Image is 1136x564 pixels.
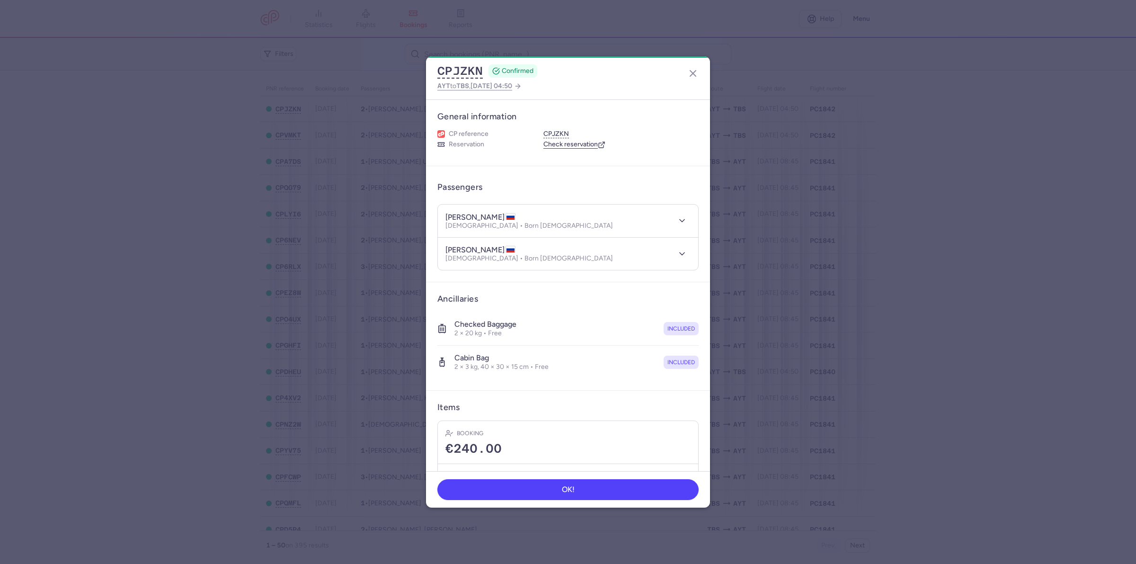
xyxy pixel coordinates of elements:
[437,80,522,92] a: AYTtoTBS,[DATE] 04:50
[454,353,549,363] h4: Cabin bag
[437,182,483,193] h3: Passengers
[438,421,698,464] div: Booking€240.00
[667,358,695,367] span: included
[445,245,515,255] h4: [PERSON_NAME]
[543,130,569,138] button: CPJZKN
[437,479,699,500] button: OK!
[470,82,512,90] span: [DATE] 04:50
[667,324,695,333] span: included
[437,294,699,304] h3: Ancillaries
[449,130,488,138] span: CP reference
[454,320,516,329] h4: Checked baggage
[456,82,469,90] span: TBS
[454,329,516,338] p: 2 × 20 kg • Free
[445,213,515,222] h4: [PERSON_NAME]
[502,66,533,76] span: CONFIRMED
[543,140,605,149] a: Check reservation
[445,470,484,482] h5: Booking date
[562,485,575,494] span: OK!
[437,111,699,122] h3: General information
[437,130,445,138] figure: 1L airline logo
[445,255,613,262] p: [DEMOGRAPHIC_DATA] • Born [DEMOGRAPHIC_DATA]
[437,402,460,413] h3: Items
[445,222,613,230] p: [DEMOGRAPHIC_DATA] • Born [DEMOGRAPHIC_DATA]
[437,80,512,92] span: to ,
[454,363,549,371] p: 2 × 3 kg, 40 × 30 × 15 cm • Free
[449,140,484,149] span: Reservation
[457,429,483,438] h4: Booking
[437,64,483,78] button: CPJZKN
[445,442,502,456] span: €240.00
[437,82,450,90] span: AYT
